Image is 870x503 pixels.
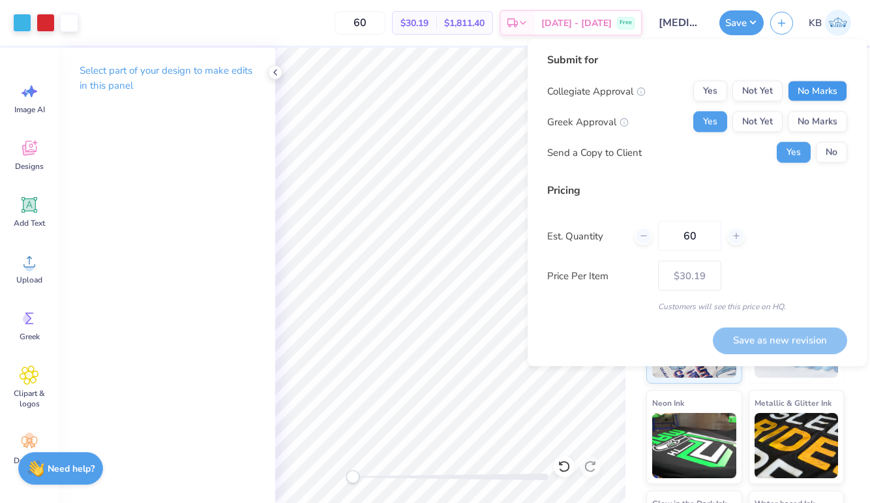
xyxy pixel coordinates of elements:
div: Send a Copy to Client [547,145,642,160]
span: Free [620,18,632,27]
a: KB [803,10,857,36]
button: No Marks [788,81,847,102]
img: Neon Ink [652,413,736,478]
span: Neon Ink [652,396,684,410]
div: Customers will see this price on HQ. [547,301,847,312]
div: Collegiate Approval [547,84,646,99]
span: Greek [20,331,40,342]
span: KB [809,16,822,31]
button: No [816,142,847,163]
span: Decorate [14,455,45,466]
span: Add Text [14,218,45,228]
input: – – [658,221,721,251]
div: Submit for [547,52,847,68]
img: Metallic & Glitter Ink [755,413,839,478]
label: Est. Quantity [547,228,625,243]
button: Save [719,10,764,35]
span: Image AI [14,104,45,115]
button: Yes [693,112,727,132]
button: Not Yet [732,81,783,102]
div: Greek Approval [547,114,629,129]
button: Yes [693,81,727,102]
p: Select part of your design to make edits in this panel [80,63,254,93]
span: [DATE] - [DATE] [541,16,612,30]
div: Accessibility label [346,470,359,483]
span: Clipart & logos [8,388,51,409]
div: Pricing [547,183,847,198]
span: $30.19 [400,16,428,30]
img: Kayla Berkoff [825,10,851,36]
span: Metallic & Glitter Ink [755,396,832,410]
span: Upload [16,275,42,285]
span: Designs [15,161,44,172]
button: No Marks [788,112,847,132]
label: Price Per Item [547,268,648,283]
strong: Need help? [48,463,95,475]
input: – – [335,11,385,35]
span: $1,811.40 [444,16,485,30]
input: Untitled Design [649,10,713,36]
button: Not Yet [732,112,783,132]
button: Yes [777,142,811,163]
